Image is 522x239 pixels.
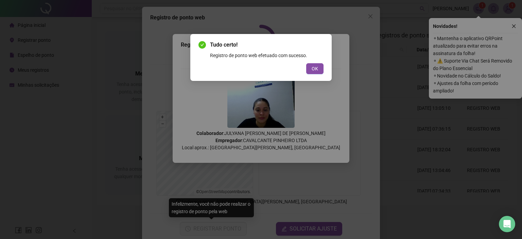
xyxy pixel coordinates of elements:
span: Tudo certo! [210,41,324,49]
div: Registro de ponto web efetuado com sucesso. [210,52,324,59]
div: Open Intercom Messenger [499,216,515,232]
span: OK [312,65,318,72]
button: OK [306,63,324,74]
span: check-circle [198,41,206,49]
